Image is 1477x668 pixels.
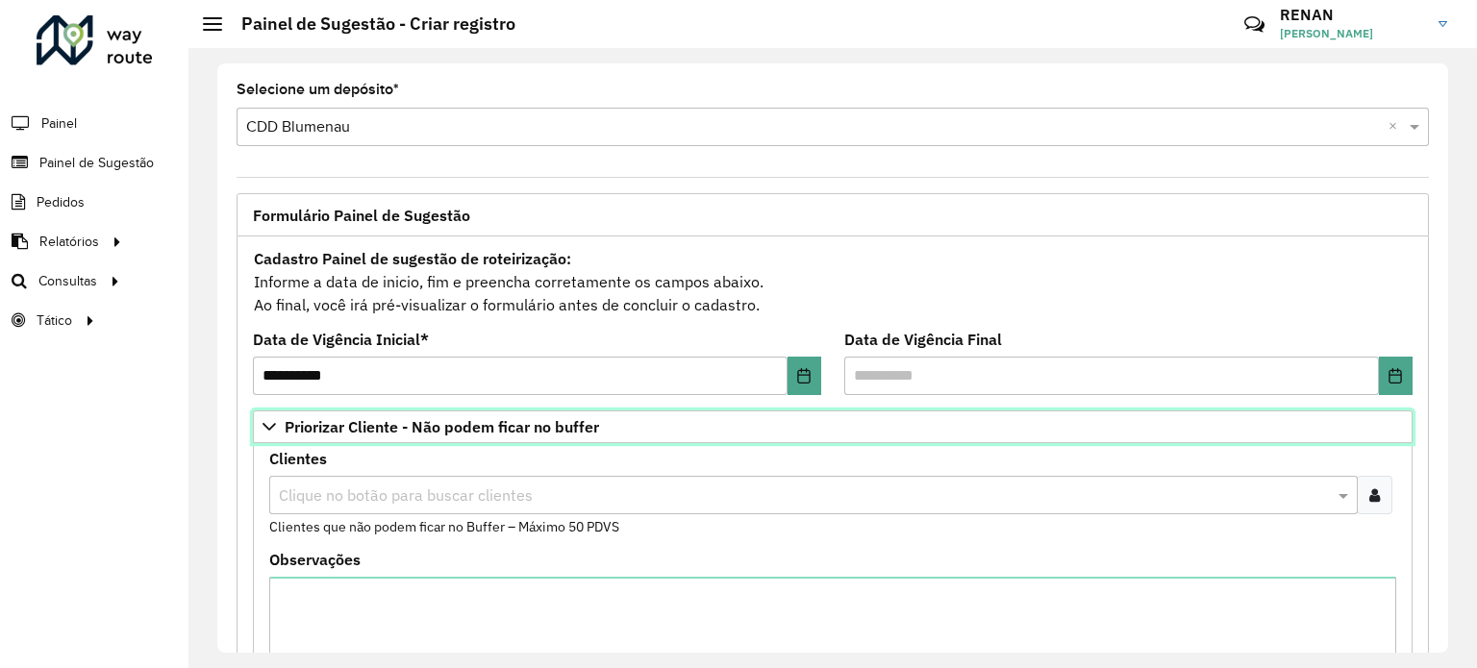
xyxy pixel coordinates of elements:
span: Priorizar Cliente - Não podem ficar no buffer [285,419,599,434]
small: Clientes que não podem ficar no Buffer – Máximo 50 PDVS [269,518,619,535]
span: Pedidos [37,192,85,212]
span: Formulário Painel de Sugestão [253,208,470,223]
h2: Painel de Sugestão - Criar registro [222,13,515,35]
label: Clientes [269,447,327,470]
a: Contato Rápido [1234,4,1275,45]
span: Consultas [38,271,97,291]
label: Observações [269,548,361,571]
span: Painel [41,113,77,134]
div: Informe a data de inicio, fim e preencha corretamente os campos abaixo. Ao final, você irá pré-vi... [253,246,1413,317]
strong: Cadastro Painel de sugestão de roteirização: [254,249,571,268]
span: Relatórios [39,232,99,252]
label: Data de Vigência Final [844,328,1002,351]
span: Clear all [1389,115,1405,138]
a: Priorizar Cliente - Não podem ficar no buffer [253,410,1413,443]
label: Data de Vigência Inicial [253,328,429,351]
span: [PERSON_NAME] [1280,25,1424,42]
button: Choose Date [788,357,821,395]
span: Tático [37,310,72,331]
button: Choose Date [1379,357,1413,395]
label: Selecione um depósito [237,78,399,101]
h3: RENAN [1280,6,1424,24]
span: Painel de Sugestão [39,153,154,173]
